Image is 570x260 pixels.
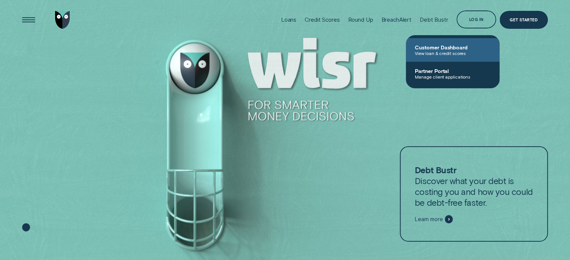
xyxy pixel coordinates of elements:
[400,146,548,241] a: Debt BustrDiscover what your debt is costing you and how you could be debt-free faster.Learn more
[348,16,373,23] div: Round Up
[420,16,448,23] div: Debt Bustr
[415,165,533,208] p: Discover what your debt is costing you and how you could be debt-free faster.
[415,165,456,175] strong: Debt Bustr
[281,16,296,23] div: Loans
[500,11,548,29] a: Get Started
[381,16,411,23] div: BreachAlert
[415,68,491,74] span: Partner Portal
[406,62,500,85] a: Partner PortalManage client applications
[415,74,491,79] span: Manage client applications
[415,44,491,51] span: Customer Dashboard
[305,16,340,23] div: Credit Scores
[456,10,497,28] button: Log in
[406,38,500,62] a: Customer DashboardView loan & credit scores
[415,51,491,56] span: View loan & credit scores
[55,11,70,29] img: Wisr
[415,216,443,223] span: Learn more
[19,11,37,29] button: Open Menu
